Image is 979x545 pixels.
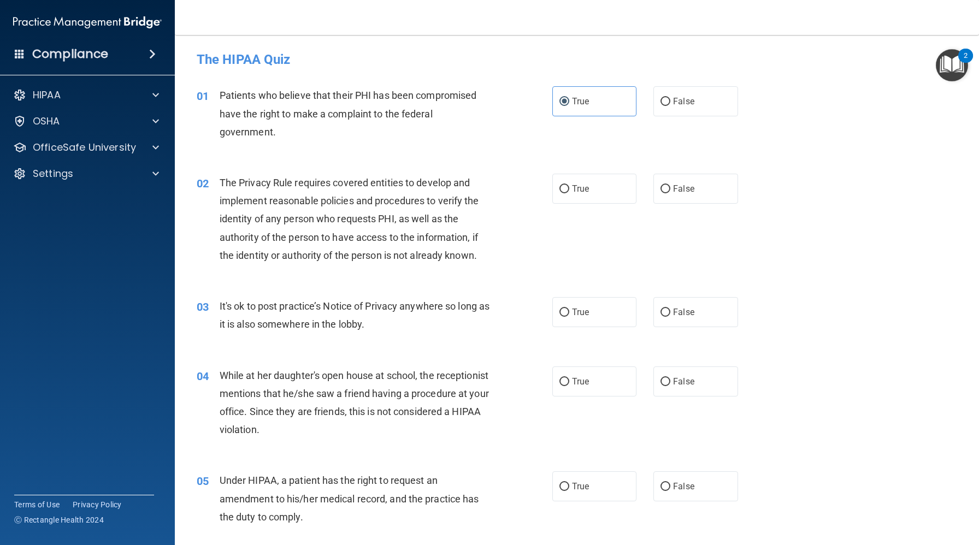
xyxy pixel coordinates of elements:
[673,376,694,387] span: False
[33,167,73,180] p: Settings
[559,98,569,106] input: True
[964,56,968,70] div: 2
[33,141,136,154] p: OfficeSafe University
[660,378,670,386] input: False
[559,378,569,386] input: True
[197,370,209,383] span: 04
[13,167,159,180] a: Settings
[197,177,209,190] span: 02
[13,11,162,33] img: PMB logo
[14,499,60,510] a: Terms of Use
[14,514,104,525] span: Ⓒ Rectangle Health 2024
[32,46,108,62] h4: Compliance
[572,307,589,317] span: True
[673,96,694,106] span: False
[660,185,670,193] input: False
[13,115,159,128] a: OSHA
[197,90,209,103] span: 01
[572,481,589,491] span: True
[673,307,694,317] span: False
[673,481,694,491] span: False
[572,96,589,106] span: True
[33,88,61,102] p: HIPAA
[673,183,694,194] span: False
[13,141,159,154] a: OfficeSafe University
[790,467,966,511] iframe: Drift Widget Chat Controller
[220,300,489,330] span: It's ok to post practice’s Notice of Privacy anywhere so long as it is also somewhere in the lobby.
[660,98,670,106] input: False
[220,177,479,261] span: The Privacy Rule requires covered entities to develop and implement reasonable policies and proce...
[220,370,489,436] span: While at her daughter's open house at school, the receptionist mentions that he/she saw a friend ...
[197,52,957,67] h4: The HIPAA Quiz
[572,376,589,387] span: True
[220,475,479,522] span: Under HIPAA, a patient has the right to request an amendment to his/her medical record, and the p...
[572,183,589,194] span: True
[220,90,477,137] span: Patients who believe that their PHI has been compromised have the right to make a complaint to th...
[936,49,968,81] button: Open Resource Center, 2 new notifications
[13,88,159,102] a: HIPAA
[660,309,670,317] input: False
[660,483,670,491] input: False
[559,309,569,317] input: True
[33,115,60,128] p: OSHA
[197,475,209,488] span: 05
[73,499,122,510] a: Privacy Policy
[197,300,209,313] span: 03
[559,483,569,491] input: True
[559,185,569,193] input: True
